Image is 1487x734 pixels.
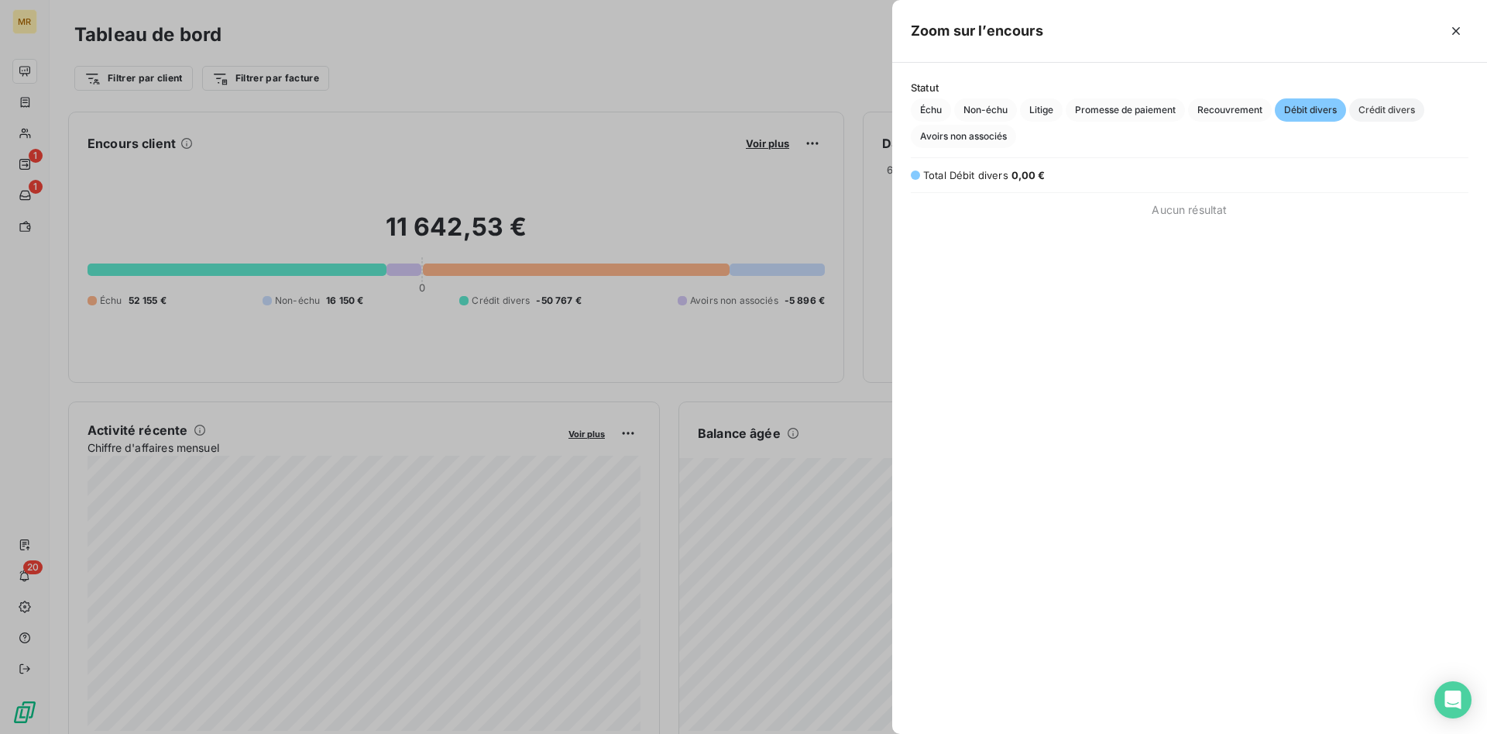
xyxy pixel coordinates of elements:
[911,125,1016,148] button: Avoirs non associés
[1011,169,1046,181] span: 0,00 €
[1188,98,1272,122] button: Recouvrement
[911,81,1468,94] span: Statut
[1066,98,1185,122] button: Promesse de paiement
[954,98,1017,122] button: Non-échu
[911,98,951,122] button: Échu
[911,20,1043,42] h5: Zoom sur l’encours
[1349,98,1424,122] button: Crédit divers
[923,169,1008,181] span: Total Débit divers
[1152,202,1227,218] span: Aucun résultat
[1275,98,1346,122] button: Débit divers
[1434,681,1472,718] div: Open Intercom Messenger
[1020,98,1063,122] button: Litige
